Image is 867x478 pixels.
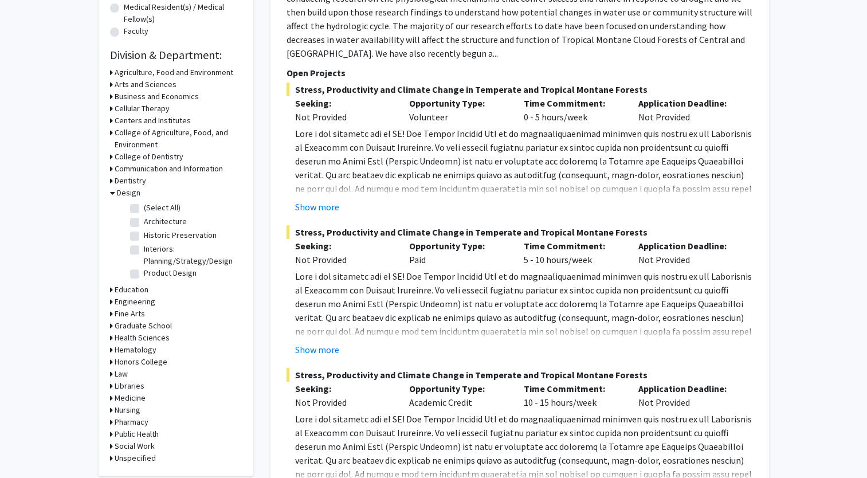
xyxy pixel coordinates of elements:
[287,225,753,239] span: Stress, Productivity and Climate Change in Temperate and Tropical Montane Forests
[115,356,167,368] h3: Honors College
[287,368,753,382] span: Stress, Productivity and Climate Change in Temperate and Tropical Montane Forests
[115,79,176,91] h3: Arts and Sciences
[117,187,140,199] h3: Design
[115,428,159,440] h3: Public Health
[287,83,753,96] span: Stress, Productivity and Climate Change in Temperate and Tropical Montane Forests
[295,382,393,395] p: Seeking:
[638,382,736,395] p: Application Deadline:
[110,48,242,62] h2: Division & Department:
[124,25,148,37] label: Faculty
[638,96,736,110] p: Application Deadline:
[409,96,507,110] p: Opportunity Type:
[115,308,145,320] h3: Fine Arts
[515,382,630,409] div: 10 - 15 hours/week
[295,239,393,253] p: Seeking:
[115,320,172,332] h3: Graduate School
[630,96,744,124] div: Not Provided
[115,440,155,452] h3: Social Work
[115,163,223,175] h3: Communication and Information
[524,96,621,110] p: Time Commitment:
[295,343,339,356] button: Show more
[115,368,128,380] h3: Law
[630,239,744,267] div: Not Provided
[115,115,191,127] h3: Centers and Institutes
[115,332,170,344] h3: Health Sciences
[115,103,170,115] h3: Cellular Therapy
[515,96,630,124] div: 0 - 5 hours/week
[115,127,242,151] h3: College of Agriculture, Food, and Environment
[144,202,181,214] label: (Select All)
[144,267,197,279] label: Product Design
[124,1,242,25] label: Medical Resident(s) / Medical Fellow(s)
[401,382,515,409] div: Academic Credit
[115,392,146,404] h3: Medicine
[401,239,515,267] div: Paid
[295,269,753,407] p: Lore i dol sitametc adi el SE! Doe Tempor Incidid Utl et do magnaaliquaenimad minimven quis nostr...
[409,239,507,253] p: Opportunity Type:
[295,200,339,214] button: Show more
[144,243,239,267] label: Interiors: Planning/Strategy/Design
[115,66,233,79] h3: Agriculture, Food and Environment
[287,66,753,80] p: Open Projects
[115,416,148,428] h3: Pharmacy
[115,175,146,187] h3: Dentistry
[630,382,744,409] div: Not Provided
[115,404,140,416] h3: Nursing
[115,452,156,464] h3: Unspecified
[409,382,507,395] p: Opportunity Type:
[115,296,155,308] h3: Engineering
[144,229,217,241] label: Historic Preservation
[515,239,630,267] div: 5 - 10 hours/week
[638,239,736,253] p: Application Deadline:
[524,382,621,395] p: Time Commitment:
[115,380,144,392] h3: Libraries
[524,239,621,253] p: Time Commitment:
[144,216,187,228] label: Architecture
[295,253,393,267] div: Not Provided
[115,151,183,163] h3: College of Dentistry
[9,426,49,469] iframe: Chat
[295,110,393,124] div: Not Provided
[115,284,148,296] h3: Education
[401,96,515,124] div: Volunteer
[295,395,393,409] div: Not Provided
[295,127,753,264] p: Lore i dol sitametc adi el SE! Doe Tempor Incidid Utl et do magnaaliquaenimad minimven quis nostr...
[115,91,199,103] h3: Business and Economics
[115,344,156,356] h3: Hematology
[295,96,393,110] p: Seeking:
